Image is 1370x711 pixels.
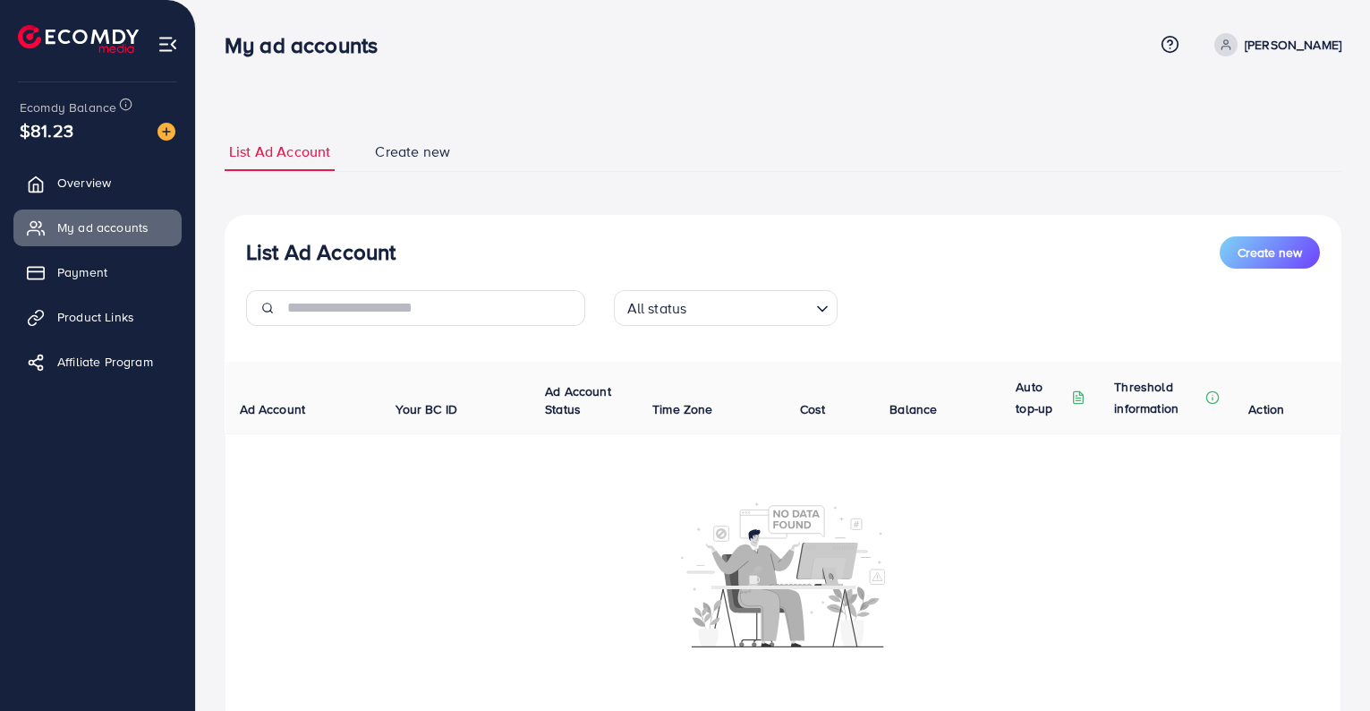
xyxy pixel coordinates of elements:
input: Search for option [692,292,808,321]
span: Create new [375,141,450,162]
img: logo [18,25,139,53]
span: Cost [800,400,826,418]
h3: List Ad Account [246,239,396,265]
button: Create new [1220,236,1320,269]
span: Ecomdy Balance [20,99,116,116]
span: All status [624,296,691,321]
img: image [157,123,175,141]
a: Overview [13,165,182,201]
a: Payment [13,254,182,290]
span: $81.23 [20,117,73,143]
p: Auto top-up [1016,376,1068,419]
span: Product Links [57,308,134,326]
span: Your BC ID [396,400,457,418]
h3: My ad accounts [225,32,392,58]
span: Ad Account [240,400,306,418]
span: Affiliate Program [57,353,153,371]
span: Payment [57,263,107,281]
p: Threshold information [1114,376,1202,419]
span: List Ad Account [229,141,330,162]
p: [PERSON_NAME] [1245,34,1341,56]
a: [PERSON_NAME] [1207,33,1341,56]
span: Overview [57,174,111,192]
span: Balance [889,400,937,418]
iframe: Chat [1294,630,1357,698]
span: Action [1248,400,1284,418]
a: Product Links [13,299,182,335]
img: No account [681,501,885,647]
div: Search for option [614,290,838,326]
a: Affiliate Program [13,344,182,380]
span: Time Zone [652,400,712,418]
span: My ad accounts [57,218,149,236]
a: My ad accounts [13,210,182,245]
span: Create new [1238,244,1302,261]
img: menu [157,34,178,55]
span: Ad Account Status [545,382,611,418]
